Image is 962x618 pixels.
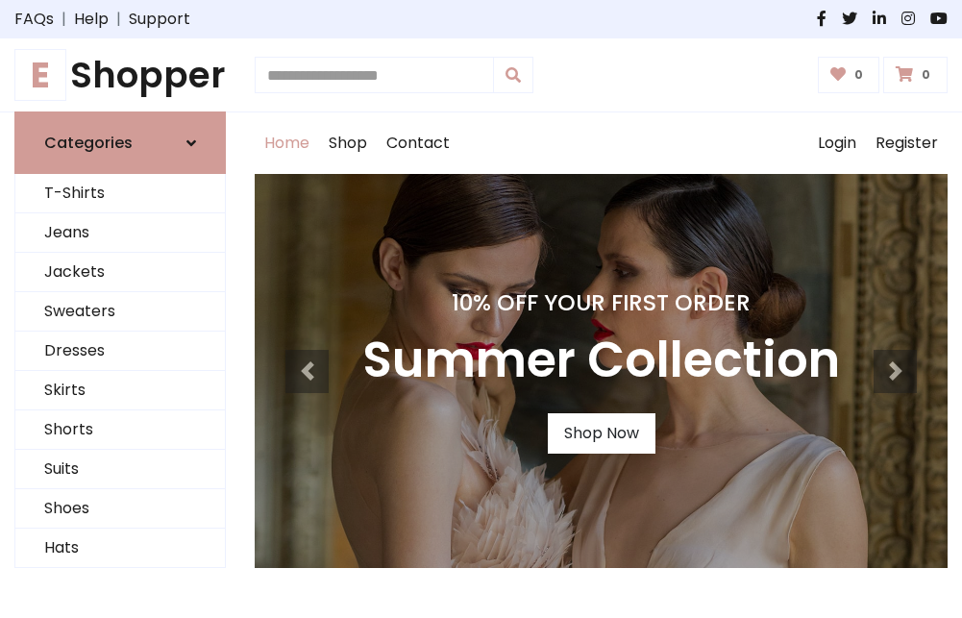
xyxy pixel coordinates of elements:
a: Hats [15,529,225,568]
a: Dresses [15,332,225,371]
a: 0 [883,57,948,93]
a: Register [866,112,948,174]
a: Suits [15,450,225,489]
a: Contact [377,112,459,174]
a: Help [74,8,109,31]
a: Categories [14,111,226,174]
a: Jackets [15,253,225,292]
span: | [54,8,74,31]
span: | [109,8,129,31]
a: Shoes [15,489,225,529]
h4: 10% Off Your First Order [362,289,840,316]
span: 0 [917,66,935,84]
a: FAQs [14,8,54,31]
h3: Summer Collection [362,332,840,390]
h1: Shopper [14,54,226,96]
a: Skirts [15,371,225,410]
a: Shorts [15,410,225,450]
a: 0 [818,57,880,93]
a: T-Shirts [15,174,225,213]
h6: Categories [44,134,133,152]
a: EShopper [14,54,226,96]
a: Shop Now [548,413,655,454]
a: Sweaters [15,292,225,332]
a: Home [255,112,319,174]
a: Login [808,112,866,174]
a: Support [129,8,190,31]
a: Jeans [15,213,225,253]
span: E [14,49,66,101]
a: Shop [319,112,377,174]
span: 0 [850,66,868,84]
